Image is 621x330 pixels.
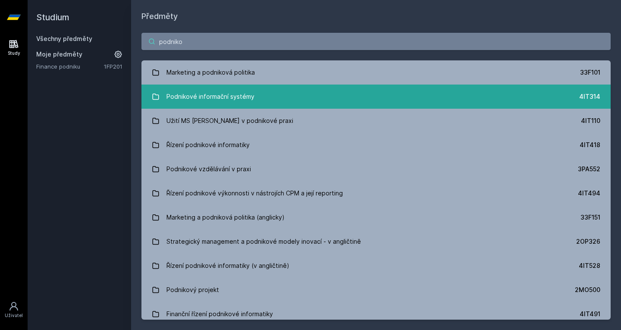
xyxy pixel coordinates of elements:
[141,109,611,133] a: Užití MS [PERSON_NAME] v podnikové praxi 4IT110
[36,50,82,59] span: Moje předměty
[166,185,343,202] div: Řízení podnikové výkonnosti v nástrojích CPM a její reporting
[578,165,600,173] div: 3PA552
[36,62,104,71] a: Finance podniku
[166,209,285,226] div: Marketing a podniková politika (anglicky)
[580,141,600,149] div: 4IT418
[141,33,611,50] input: Název nebo ident předmětu…
[166,233,361,250] div: Strategický management a podnikové modely inovací - v angličtině
[141,254,611,278] a: Řízení podnikové informatiky (v angličtině) 4IT528
[580,310,600,318] div: 4IT491
[166,64,255,81] div: Marketing a podniková politika
[104,63,122,70] a: 1FP201
[166,112,293,129] div: Užití MS [PERSON_NAME] v podnikové praxi
[166,88,254,105] div: Podnikové informační systémy
[36,35,92,42] a: Všechny předměty
[141,10,611,22] h1: Předměty
[579,92,600,101] div: 4IT314
[581,116,600,125] div: 4IT110
[576,237,600,246] div: 2OP326
[579,261,600,270] div: 4IT528
[141,60,611,85] a: Marketing a podniková politika 33F101
[166,281,219,299] div: Podnikový projekt
[5,312,23,319] div: Uživatel
[578,189,600,198] div: 4IT494
[141,85,611,109] a: Podnikové informační systémy 4IT314
[141,302,611,326] a: Finanční řízení podnikové informatiky 4IT491
[166,160,251,178] div: Podnikové vzdělávání v praxi
[580,213,600,222] div: 33F151
[2,297,26,323] a: Uživatel
[166,136,250,154] div: Řízení podnikové informatiky
[141,229,611,254] a: Strategický management a podnikové modely inovací - v angličtině 2OP326
[141,278,611,302] a: Podnikový projekt 2MO500
[2,35,26,61] a: Study
[166,257,289,274] div: Řízení podnikové informatiky (v angličtině)
[575,286,600,294] div: 2MO500
[141,205,611,229] a: Marketing a podniková politika (anglicky) 33F151
[141,157,611,181] a: Podnikové vzdělávání v praxi 3PA552
[141,133,611,157] a: Řízení podnikové informatiky 4IT418
[8,50,20,57] div: Study
[166,305,273,323] div: Finanční řízení podnikové informatiky
[141,181,611,205] a: Řízení podnikové výkonnosti v nástrojích CPM a její reporting 4IT494
[580,68,600,77] div: 33F101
